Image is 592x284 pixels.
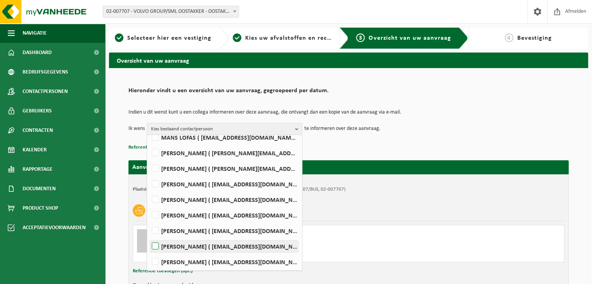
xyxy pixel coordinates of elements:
[132,164,191,170] strong: Aanvraag voor [DATE]
[23,218,86,237] span: Acceptatievoorwaarden
[23,101,52,121] span: Gebruikers
[103,6,239,18] span: 02-007707 - VOLVO GROUP/SML OOSTAKKER - OOSTAKKER
[245,35,352,41] span: Kies uw afvalstoffen en recipiënten
[103,6,239,17] span: 02-007707 - VOLVO GROUP/SML OOSTAKKER - OOSTAKKER
[150,256,298,268] label: [PERSON_NAME] ( [EMAIL_ADDRESS][DOMAIN_NAME] )
[23,62,68,82] span: Bedrijfsgegevens
[128,88,569,98] h2: Hieronder vindt u een overzicht van uw aanvraag, gegroepeerd per datum.
[150,147,298,159] label: [PERSON_NAME] ( [PERSON_NAME][EMAIL_ADDRESS][DOMAIN_NAME] )
[505,33,513,42] span: 4
[23,198,58,218] span: Product Shop
[133,187,167,192] strong: Plaatsingsadres:
[128,142,188,153] button: Referentie toevoegen (opt.)
[304,123,381,135] p: te informeren over deze aanvraag.
[23,121,53,140] span: Contracten
[150,225,298,237] label: [PERSON_NAME] ( [EMAIL_ADDRESS][DOMAIN_NAME] )
[233,33,241,42] span: 2
[23,23,47,43] span: Navigatie
[128,123,145,135] p: Ik wens
[150,194,298,205] label: [PERSON_NAME] ( [EMAIL_ADDRESS][DOMAIN_NAME] )
[133,266,193,276] button: Referentie toevoegen (opt.)
[127,35,211,41] span: Selecteer hier een vestiging
[151,123,292,135] span: Kies bestaand contactpersoon
[150,240,298,252] label: [PERSON_NAME] ( [EMAIL_ADDRESS][DOMAIN_NAME] )
[23,179,56,198] span: Documenten
[23,160,53,179] span: Rapportage
[23,140,47,160] span: Kalender
[23,82,68,101] span: Contactpersonen
[147,123,302,135] button: Kies bestaand contactpersoon
[150,163,298,174] label: [PERSON_NAME] ( [PERSON_NAME][EMAIL_ADDRESS][DOMAIN_NAME] )
[150,131,298,143] label: MANS LOFAS ( [EMAIL_ADDRESS][DOMAIN_NAME] )
[517,35,552,41] span: Bevestiging
[356,33,365,42] span: 3
[150,209,298,221] label: [PERSON_NAME] ( [EMAIL_ADDRESS][DOMAIN_NAME] )
[109,53,588,68] h2: Overzicht van uw aanvraag
[23,43,52,62] span: Dashboard
[369,35,451,41] span: Overzicht van uw aanvraag
[128,110,569,115] p: Indien u dit wenst kunt u een collega informeren over deze aanvraag, die ontvangt dan een kopie v...
[113,33,213,43] a: 1Selecteer hier een vestiging
[233,33,333,43] a: 2Kies uw afvalstoffen en recipiënten
[150,178,298,190] label: [PERSON_NAME] ( [EMAIL_ADDRESS][DOMAIN_NAME] )
[115,33,123,42] span: 1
